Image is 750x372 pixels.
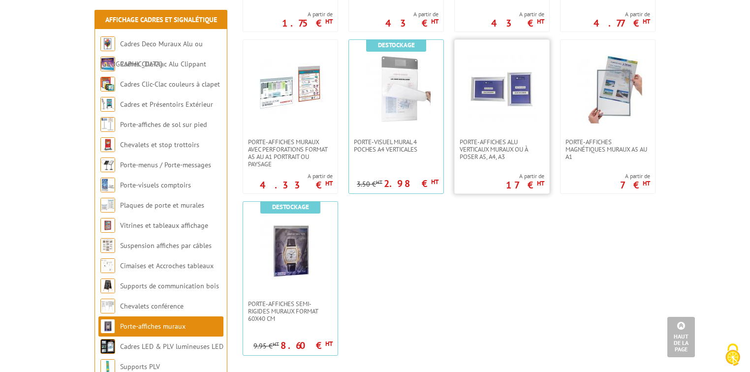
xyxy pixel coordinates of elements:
img: Porte-affiches magnétiques muraux A5 au A1 [573,55,642,124]
img: Cookies (fenêtre modale) [720,342,745,367]
img: Supports de communication bois [100,279,115,293]
p: 2.98 € [384,181,438,186]
img: Cimaises et Accroches tableaux [100,258,115,273]
img: Suspension affiches par câbles [100,238,115,253]
p: 4.77 € [594,20,650,26]
span: Porte-affiches semi-rigides muraux format 60x40 cm [248,300,333,322]
a: Supports de communication bois [120,281,219,290]
a: Porte-affiches de sol sur pied [120,120,207,129]
sup: HT [643,179,650,187]
img: Cadres et Présentoirs Extérieur [100,97,115,112]
span: A partir de [506,172,544,180]
img: Porte-visuels comptoirs [100,178,115,192]
p: 1.75 € [282,20,333,26]
img: Porte-affiches alu verticaux muraux ou à poser A5, A4, A3 [468,55,536,124]
p: 7 € [620,182,650,188]
sup: HT [325,17,333,26]
a: Cadres LED & PLV lumineuses LED [120,342,223,351]
img: Cadres Clic-Clac couleurs à clapet [100,77,115,92]
span: A partir de [620,172,650,180]
a: Supports PLV [120,362,160,371]
a: Vitrines et tableaux affichage [120,221,208,230]
a: Cimaises et Accroches tableaux [120,261,214,270]
sup: HT [643,17,650,26]
sup: HT [325,179,333,187]
a: Haut de la page [667,317,695,357]
a: Porte-affiches semi-rigides muraux format 60x40 cm [243,300,338,322]
sup: HT [431,178,438,186]
a: Cadres Clic-Clac Alu Clippant [120,60,206,68]
sup: HT [273,341,279,347]
a: Porte-affiches muraux [120,322,186,331]
img: Vitrines et tableaux affichage [100,218,115,233]
img: Porte-menus / Porte-messages [100,157,115,172]
a: Plaques de porte et murales [120,201,204,210]
sup: HT [431,17,438,26]
p: 17 € [506,182,544,188]
sup: HT [325,340,333,348]
p: 43 € [491,20,544,26]
a: Porte-menus / Porte-messages [120,160,211,169]
a: Porte-affiches muraux avec perforations format A5 au A1 portrait ou paysage [243,138,338,168]
img: Cadres LED & PLV lumineuses LED [100,339,115,354]
img: Porte-affiches de sol sur pied [100,117,115,132]
span: Porte-affiches alu verticaux muraux ou à poser A5, A4, A3 [460,138,544,160]
p: 9.95 € [253,342,279,350]
sup: HT [537,17,544,26]
span: A partir de [491,10,544,18]
span: A partir de [282,10,333,18]
a: Porte-affiches magnétiques muraux A5 au A1 [561,138,655,160]
p: 4.33 € [260,182,333,188]
b: Destockage [378,41,415,49]
img: Porte-affiches muraux avec perforations format A5 au A1 portrait ou paysage [256,55,325,124]
button: Cookies (fenêtre modale) [716,339,750,372]
a: Cadres Deco Muraux Alu ou [GEOGRAPHIC_DATA] [100,39,203,68]
img: Plaques de porte et murales [100,198,115,213]
img: Chevalets conférence [100,299,115,313]
a: Affichage Cadres et Signalétique [105,15,217,24]
a: Cadres Clic-Clac couleurs à clapet [120,80,220,89]
a: Cadres et Présentoirs Extérieur [120,100,213,109]
img: Porte-affiches muraux [100,319,115,334]
img: Cadres Deco Muraux Alu ou Bois [100,36,115,51]
b: Destockage [272,203,309,211]
a: Porte-Visuel mural 4 poches A4 verticales [349,138,443,153]
p: 3.50 € [357,181,382,188]
span: A partir de [594,10,650,18]
p: 8.60 € [281,342,333,348]
a: Chevalets conférence [120,302,184,310]
sup: HT [376,179,382,186]
sup: HT [537,179,544,187]
span: Porte-Visuel mural 4 poches A4 verticales [354,138,438,153]
a: Suspension affiches par câbles [120,241,212,250]
span: A partir de [385,10,438,18]
p: 43 € [385,20,438,26]
span: Porte-affiches muraux avec perforations format A5 au A1 portrait ou paysage [248,138,333,168]
img: Porte-Visuel mural 4 poches A4 verticales [362,55,431,124]
img: Porte-affiches semi-rigides muraux format 60x40 cm [256,217,325,285]
img: Chevalets et stop trottoirs [100,137,115,152]
a: Chevalets et stop trottoirs [120,140,199,149]
a: Porte-affiches alu verticaux muraux ou à poser A5, A4, A3 [455,138,549,160]
a: Porte-visuels comptoirs [120,181,191,189]
span: A partir de [260,172,333,180]
span: Porte-affiches magnétiques muraux A5 au A1 [565,138,650,160]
